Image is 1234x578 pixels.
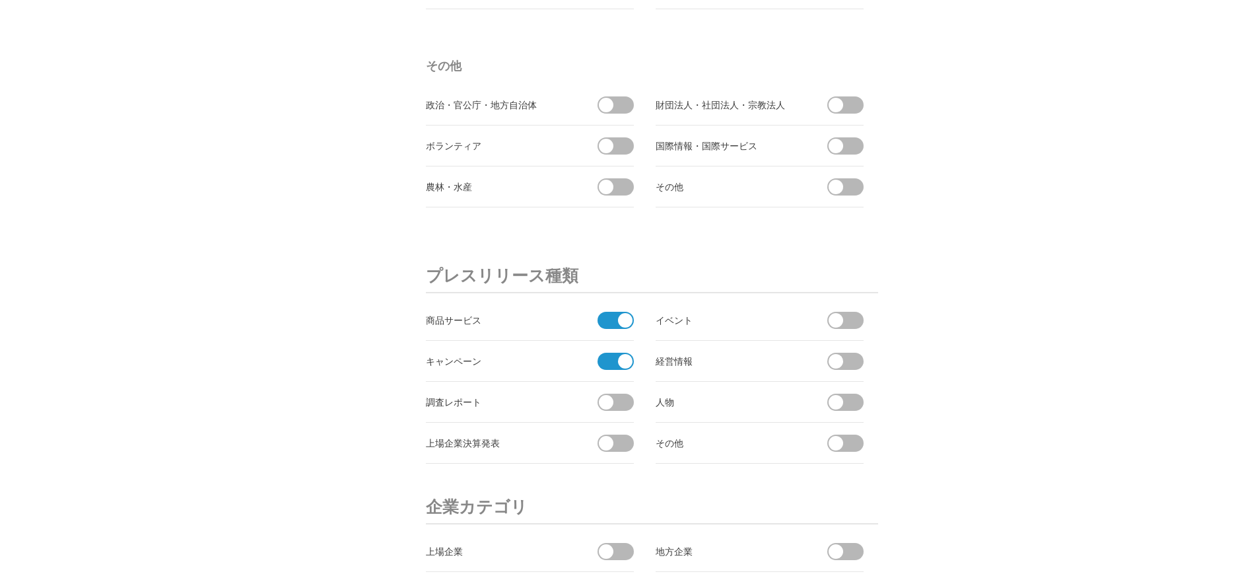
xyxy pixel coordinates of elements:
h3: プレスリリース種類 [426,259,878,293]
div: 財団法人・社団法人・宗教法人 [656,96,804,113]
div: 調査レポート [426,394,574,410]
div: 地方企業 [656,543,804,560]
div: 商品サービス [426,312,574,328]
div: 上場企業 [426,543,574,560]
div: キャンペーン [426,353,574,369]
div: 経営情報 [656,353,804,369]
div: ボランティア [426,137,574,154]
div: 国際情報・国際サービス [656,137,804,154]
div: その他 [656,435,804,451]
h3: 企業カテゴリ [426,490,878,524]
h4: その他 [426,54,868,78]
div: その他 [656,178,804,195]
div: 人物 [656,394,804,410]
div: 農林・水産 [426,178,574,195]
div: イベント [656,312,804,328]
div: 上場企業決算発表 [426,435,574,451]
div: 政治・官公庁・地方自治体 [426,96,574,113]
